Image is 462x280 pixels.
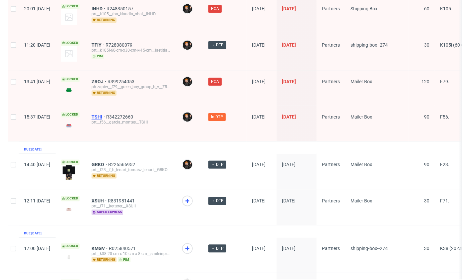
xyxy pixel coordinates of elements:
[252,198,266,203] span: [DATE]
[92,209,123,215] span: super express
[107,6,135,11] a: R248350157
[92,167,171,172] div: prt__f23__f_h_lenart_tomasz_lenart__GRKO
[322,246,340,251] span: Partners
[108,162,136,167] a: R226566952
[211,6,219,12] span: PCA
[440,79,449,84] span: F79.
[61,40,80,46] span: Locked
[252,114,266,120] span: [DATE]
[92,203,171,209] div: prt__f71__ketterer__XSUH
[350,246,388,251] span: shipping-box--274
[322,114,340,120] span: Partners
[24,246,50,251] span: 17:00 [DATE]
[322,42,340,48] span: Partners
[92,84,171,90] div: ph-zapier__f79__green_boy_group_b_v__ZROJ
[24,114,50,120] span: 15:37 [DATE]
[92,120,171,125] div: prt__f56__garcia_montes__TSHI
[424,198,429,203] span: 30
[92,48,171,53] div: prt__k105i-60-cm-x30-cm-x-15-cm__laetitia__TFIY
[282,6,296,11] span: [DATE]
[61,85,77,94] img: version_two_editor_design.png
[61,196,80,201] span: Locked
[109,246,137,251] span: R025840571
[322,79,340,84] span: Partners
[183,112,192,122] img: Dominik Grosicki
[211,198,224,204] span: → DTP
[350,79,372,84] span: Mailer Box
[24,42,50,48] span: 11:20 [DATE]
[282,198,296,203] span: [DATE]
[282,246,296,251] span: [DATE]
[282,114,296,120] span: [DATE]
[440,6,452,11] span: K105.
[424,114,429,120] span: 90
[92,162,108,167] a: GRKO
[92,257,116,262] span: returning
[24,162,50,167] span: 14:40 [DATE]
[92,114,106,120] a: TSHI
[282,79,296,84] span: [DATE]
[24,79,50,84] span: 13:41 [DATE]
[183,40,192,50] img: Dominik Grosicki
[92,198,108,203] a: XSUH
[421,79,429,84] span: 120
[92,79,108,84] a: ZROJ
[282,42,296,48] span: [DATE]
[322,198,340,203] span: Partners
[322,6,340,11] span: Partners
[183,160,192,169] img: Dominik Grosicki
[92,6,107,11] span: INHD
[350,114,372,120] span: Mailer Box
[108,198,136,203] a: R831981441
[424,162,429,167] span: 90
[440,198,449,203] span: F71.
[211,79,219,85] span: PCA
[61,121,77,130] img: version_two_editor_design
[252,6,266,11] span: [DATE]
[118,257,130,262] span: pim
[61,243,80,249] span: Locked
[183,77,192,86] img: Dominik Grosicki
[350,42,388,48] span: shipping-box--274
[61,252,77,261] img: version_two_editor_design
[61,77,80,82] span: Locked
[24,198,50,203] span: 12:11 [DATE]
[106,42,134,48] a: R728080079
[350,6,377,11] span: Shipping Box
[24,6,50,11] span: 20:01 [DATE]
[92,90,116,96] span: returning
[183,4,192,13] img: Dominik Grosicki
[92,246,109,251] a: KMGV
[350,162,372,167] span: Mailer Box
[106,114,134,120] a: R342272660
[252,79,266,84] span: [DATE]
[92,54,104,59] span: pim
[108,79,136,84] a: R399254053
[350,198,372,203] span: Mailer Box
[61,205,77,214] img: version_two_editor_design.png
[252,42,266,48] span: [DATE]
[424,42,429,48] span: 30
[211,161,224,167] span: → DTP
[424,246,429,251] span: 30
[92,173,116,178] span: returning
[211,114,223,120] span: In DTP
[92,17,116,23] span: returning
[440,114,449,120] span: F56.
[282,162,296,167] span: [DATE]
[92,42,106,48] a: TFIY
[61,165,77,181] img: version_two_editor_design.png
[211,42,224,48] span: → DTP
[424,6,429,11] span: 60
